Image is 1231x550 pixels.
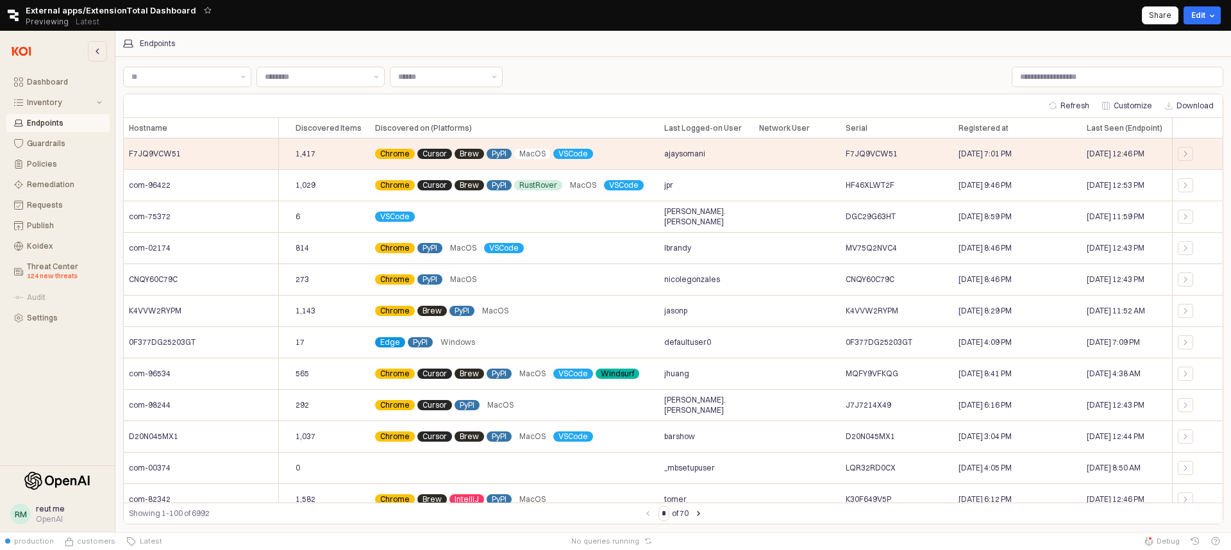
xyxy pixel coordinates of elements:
div: Endpoints [27,119,102,128]
button: Releases and History [69,13,106,31]
span: tomer [664,494,687,504]
button: Share app [1142,6,1178,24]
p: Latest [76,17,99,27]
span: [DATE] 3:04 PM [959,431,1012,442]
span: PyPI [492,149,507,159]
button: Download [1160,98,1219,113]
span: PyPI [455,306,469,316]
span: Debug [1157,536,1180,546]
span: J7J7214X49 [846,400,891,410]
span: com-00374 [129,463,171,473]
div: Policies [27,160,102,169]
span: VSCode [558,149,588,159]
div: Showing 1-100 of 6992 [129,507,641,520]
button: rm [10,504,31,524]
span: 1,037 [296,431,315,442]
span: com-96422 [129,180,171,190]
span: IntelliJ [455,494,479,504]
div: rm [15,508,27,521]
span: [DATE] 8:29 PM [959,306,1012,316]
button: Refresh [1044,98,1094,113]
span: [DATE] 12:53 PM [1087,180,1144,190]
span: MV75Q2NVC4 [846,243,897,253]
span: CNQY60C79C [129,274,178,285]
span: Cursor [423,149,447,159]
span: defaultuser0 [664,337,711,347]
span: VSCode [380,212,410,222]
span: 292 [296,400,309,410]
span: Last Logged-on User [664,123,742,133]
main: App Frame [115,31,1231,532]
span: 565 [296,369,309,379]
span: Brew [460,369,479,379]
span: Brew [460,180,479,190]
button: Add app to favorites [201,4,214,17]
p: Share [1149,10,1171,21]
div: Table toolbar [124,503,1223,524]
button: Guardrails [6,135,110,153]
span: MacOS [519,494,546,504]
span: 17 [296,337,305,347]
button: Requests [6,196,110,214]
span: Chrome [380,400,410,410]
span: Chrome [380,274,410,285]
span: jpr [664,180,673,190]
span: PyPI [423,274,437,285]
span: K4VVW2RYPM [129,306,181,316]
span: reut me [36,504,65,513]
span: D20N045MX1 [129,431,178,442]
span: [DATE] 4:05 PM [959,463,1012,473]
button: Latest [121,532,167,550]
button: Debug [1139,532,1185,550]
span: Discovered on (Platforms) [375,123,472,133]
button: Source Control [59,532,121,550]
span: MacOS [482,306,508,316]
button: History [1185,532,1205,550]
div: Threat Center [27,262,102,281]
span: PyPI [413,337,428,347]
span: Chrome [380,149,410,159]
span: [DATE] 12:46 PM [1087,494,1144,504]
span: Brew [423,306,442,316]
span: Cursor [423,431,447,442]
span: Cursor [423,180,447,190]
span: Brew [460,431,479,442]
div: OpenAI [36,514,65,524]
span: MacOS [519,369,546,379]
span: 1,582 [296,494,315,504]
span: VSCode [609,180,639,190]
span: Serial [846,123,867,133]
span: 6 [296,212,300,222]
span: PyPI [492,431,507,442]
button: Settings [6,309,110,327]
button: Reset app state [642,537,655,545]
span: lbrandy [664,243,691,253]
span: VSCode [558,369,588,379]
div: Dashboard [27,78,102,87]
button: Help [1205,532,1226,550]
span: F7JQ9VCW51 [129,149,181,159]
span: Cursor [423,369,447,379]
span: PyPI [492,494,507,504]
span: F7JQ9VCW51 [846,149,898,159]
button: Show suggestions [487,67,502,87]
div: Publish [27,221,102,230]
span: D20N045MX1 [846,431,895,442]
span: [DATE] 7:09 PM [1087,337,1140,347]
span: VSCode [558,431,588,442]
span: [DATE] 12:46 PM [1087,149,1144,159]
button: Remediation [6,176,110,194]
span: 0F377DG25203GT [129,337,196,347]
div: Previewing Latest [26,13,106,31]
div: 124 new threats [27,271,102,281]
span: Network User [759,123,810,133]
span: [DATE] 11:52 AM [1087,306,1145,316]
span: nicolegonzales [664,274,720,285]
span: MacOS [450,274,476,285]
div: Requests [27,201,102,210]
span: [DATE] 4:09 PM [959,337,1012,347]
button: Dashboard [6,73,110,91]
span: MacOS [450,243,476,253]
span: [DATE] 8:46 PM [959,274,1012,285]
div: Settings [27,313,102,322]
